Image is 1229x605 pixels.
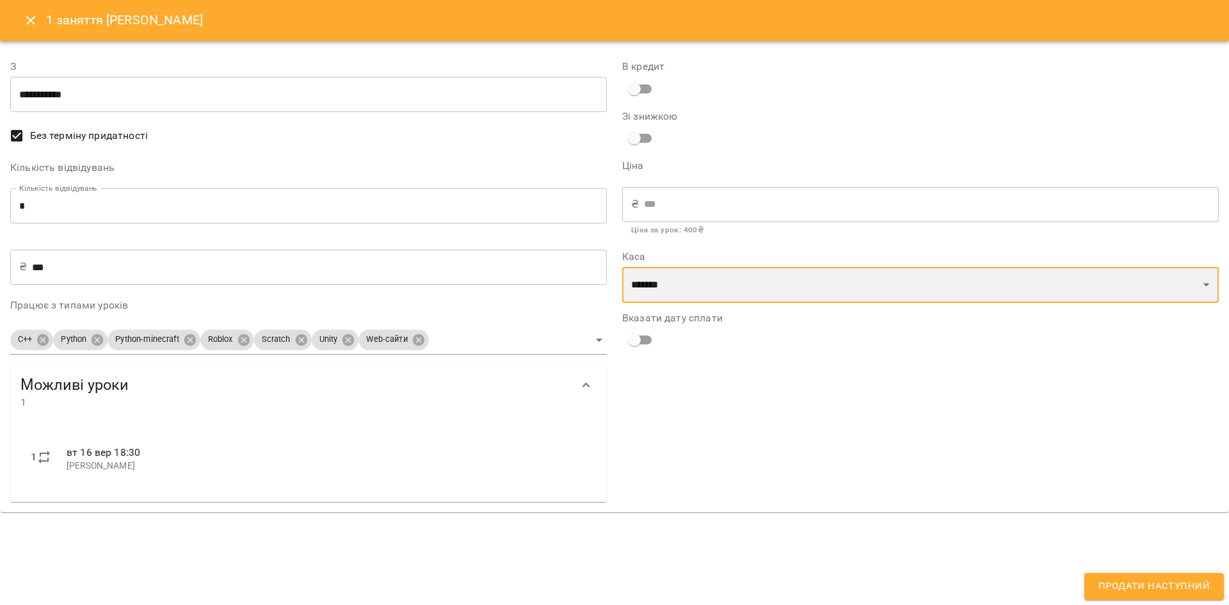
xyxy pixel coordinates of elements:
[631,225,703,234] b: Ціна за урок : 400 ₴
[20,375,571,395] span: Можливі уроки
[53,330,108,350] div: Python
[10,300,607,311] label: Працює з типами уроків
[20,395,571,410] span: 1
[67,460,586,472] p: [PERSON_NAME]
[10,326,607,355] div: C++PythonPython-minecraftRobloxScratchUnityWeb-сайти
[1098,578,1210,595] span: Продати наступний
[254,330,312,350] div: Scratch
[67,446,140,458] span: вт 16 вер 18:30
[622,161,1219,171] label: Ціна
[30,128,148,143] span: Без терміну придатності
[622,111,821,122] label: Зі знижкою
[15,5,46,36] button: Close
[1084,573,1224,600] button: Продати наступний
[10,334,40,346] span: C++
[19,259,27,275] p: ₴
[10,330,53,350] div: C++
[312,330,359,350] div: Unity
[53,334,94,346] span: Python
[46,10,203,30] h6: 1 заняття [PERSON_NAME]
[622,61,1219,72] label: В кредит
[312,334,346,346] span: Unity
[631,197,639,212] p: ₴
[200,334,241,346] span: Roblox
[108,334,186,346] span: Python-minecraft
[200,330,254,350] div: Roblox
[571,370,602,401] button: Show more
[358,334,415,346] span: Web-сайти
[622,313,1219,323] label: Вказати дату сплати
[10,61,607,72] label: З
[31,449,36,465] label: 1
[10,163,607,173] label: Кількість відвідувань
[622,252,1219,262] label: Каса
[358,330,428,350] div: Web-сайти
[108,330,200,350] div: Python-minecraft
[254,334,298,346] span: Scratch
